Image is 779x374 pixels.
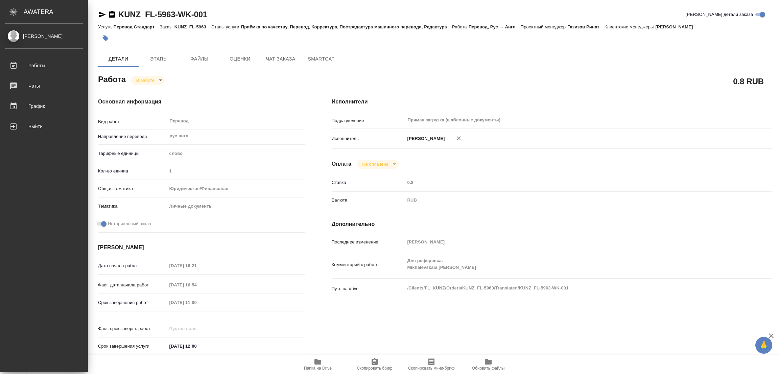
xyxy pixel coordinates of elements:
button: Обновить файлы [460,355,517,374]
p: Комментарий к работе [332,261,405,268]
button: Скопировать ссылку для ЯМессенджера [98,10,106,19]
input: Пустое поле [167,166,305,176]
h4: Исполнители [332,98,772,106]
input: Пустое поле [405,178,735,187]
a: Чаты [2,77,86,94]
div: В работе [357,160,398,169]
span: Файлы [183,55,216,63]
div: AWATERA [24,5,88,19]
textarea: Для референса: Mikhalevskaia [PERSON_NAME] [405,255,735,273]
p: Валюта [332,197,405,204]
div: Юридическая/Финансовая [167,183,305,194]
h4: Дополнительно [332,220,772,228]
button: Добавить тэг [98,31,113,46]
span: SmartCat [305,55,337,63]
button: Папка на Drive [289,355,346,374]
div: RUB [405,194,735,206]
p: Перевод, Рус → Англ [469,24,521,29]
p: Срок завершения услуги [98,343,167,350]
span: [PERSON_NAME] детали заказа [686,11,753,18]
input: Пустое поле [167,261,226,271]
span: Скопировать мини-бриф [408,366,454,371]
p: Исполнитель [332,135,405,142]
input: Пустое поле [405,237,735,247]
span: Этапы [143,55,175,63]
span: Чат заказа [264,55,297,63]
p: Факт. дата начала работ [98,282,167,288]
input: Пустое поле [167,280,226,290]
p: Этапы услуги [211,24,241,29]
a: Работы [2,57,86,74]
div: Личные документы [167,201,305,212]
p: Газизов Ринат [567,24,605,29]
p: Заказ: [160,24,174,29]
p: Вид работ [98,118,167,125]
p: Работа [452,24,469,29]
button: Удалить исполнителя [451,131,466,146]
input: ✎ Введи что-нибудь [167,341,226,351]
div: Выйти [5,121,83,132]
div: График [5,101,83,111]
p: Последнее изменение [332,239,405,246]
h2: 0.8 RUB [733,75,764,87]
p: Тематика [98,203,167,210]
div: В работе [131,76,165,85]
p: Направление перевода [98,133,167,140]
p: Приёмка по качеству, Перевод, Корректура, Постредактура машинного перевода, Редактура [241,24,452,29]
p: Ставка [332,179,405,186]
a: График [2,98,86,115]
h4: Оплата [332,160,352,168]
p: [PERSON_NAME] [656,24,698,29]
div: Чаты [5,81,83,91]
p: [PERSON_NAME] [405,135,445,142]
h4: Основная информация [98,98,305,106]
textarea: /Clients/FL_KUNZ/Orders/KUNZ_FL-5963/Translated/KUNZ_FL-5963-WK-001 [405,282,735,294]
span: Детали [102,55,135,63]
div: слово [167,148,305,159]
p: Услуга [98,24,113,29]
input: Пустое поле [167,298,226,307]
h2: Работа [98,73,126,85]
button: Скопировать ссылку [108,10,116,19]
span: Обновить файлы [472,366,505,371]
p: Дата начала работ [98,262,167,269]
p: Факт. срок заверш. работ [98,325,167,332]
div: [PERSON_NAME] [5,32,83,40]
span: Папка на Drive [304,366,332,371]
p: Клиентские менеджеры [605,24,656,29]
span: Скопировать бриф [357,366,392,371]
p: KUNZ_FL-5963 [174,24,211,29]
p: Перевод Стандарт [113,24,160,29]
p: Кол-во единиц [98,168,167,174]
p: Подразделение [332,117,405,124]
button: В работе [134,77,157,83]
button: 🙏 [755,337,772,354]
button: Не оплачена [360,161,390,167]
a: KUNZ_FL-5963-WK-001 [118,10,207,19]
button: Скопировать бриф [346,355,403,374]
a: Выйти [2,118,86,135]
span: 🙏 [758,338,770,352]
p: Проектный менеджер [521,24,567,29]
p: Срок завершения работ [98,299,167,306]
div: Работы [5,61,83,71]
h4: [PERSON_NAME] [98,243,305,252]
p: Общая тематика [98,185,167,192]
p: Тарифные единицы [98,150,167,157]
p: Путь на drive [332,285,405,292]
span: Нотариальный заказ [108,220,151,227]
span: Оценки [224,55,256,63]
input: Пустое поле [167,324,226,333]
button: Скопировать мини-бриф [403,355,460,374]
